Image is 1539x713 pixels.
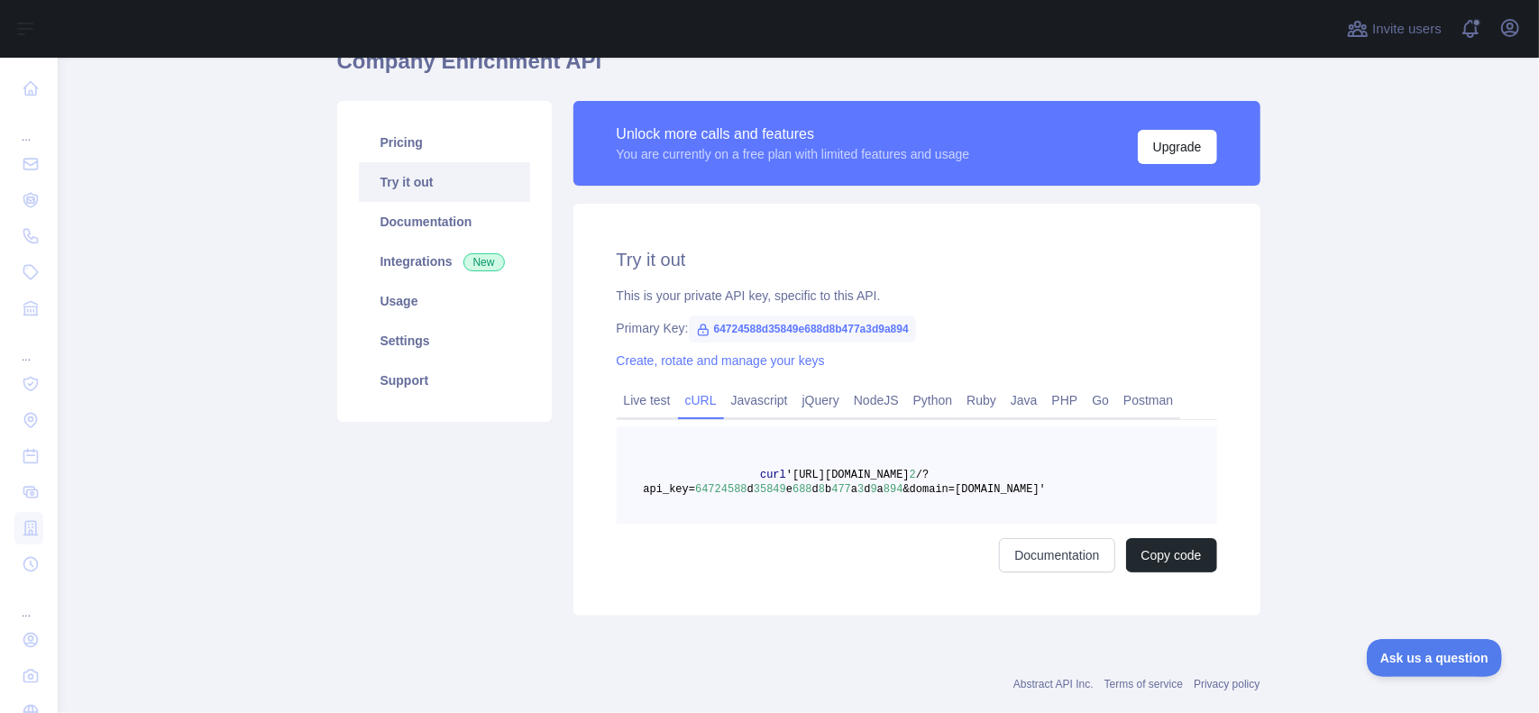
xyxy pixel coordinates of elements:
[617,353,825,368] a: Create, rotate and manage your keys
[786,469,910,481] span: '[URL][DOMAIN_NAME]
[617,145,970,163] div: You are currently on a free plan with limited features and usage
[359,242,530,281] a: Integrations New
[695,483,747,496] span: 64724588
[617,319,1217,337] div: Primary Key:
[359,162,530,202] a: Try it out
[754,483,786,496] span: 35849
[617,287,1217,305] div: This is your private API key, specific to this API.
[689,315,916,343] span: 64724588d35849e688d8b477a3d9a894
[760,469,786,481] span: curl
[857,483,864,496] span: 3
[871,483,877,496] span: 9
[463,253,505,271] span: New
[1116,386,1180,415] a: Postman
[617,247,1217,272] h2: Try it out
[910,469,916,481] span: 2
[959,386,1003,415] a: Ruby
[884,483,903,496] span: 894
[14,108,43,144] div: ...
[819,483,825,496] span: 8
[14,328,43,364] div: ...
[864,483,870,496] span: d
[1343,14,1445,43] button: Invite users
[617,386,678,415] a: Live test
[1085,386,1116,415] a: Go
[812,483,819,496] span: d
[825,483,831,496] span: b
[851,483,857,496] span: a
[359,321,530,361] a: Settings
[1367,639,1503,677] iframe: Toggle Customer Support
[1126,538,1217,572] button: Copy code
[359,202,530,242] a: Documentation
[831,483,851,496] span: 477
[847,386,906,415] a: NodeJS
[359,281,530,321] a: Usage
[1013,678,1094,690] a: Abstract API Inc.
[359,123,530,162] a: Pricing
[792,483,812,496] span: 688
[359,361,530,400] a: Support
[999,538,1114,572] a: Documentation
[1372,19,1442,40] span: Invite users
[1003,386,1045,415] a: Java
[747,483,754,496] span: d
[724,386,795,415] a: Javascript
[678,386,724,415] a: cURL
[1138,130,1217,164] button: Upgrade
[1194,678,1260,690] a: Privacy policy
[877,483,884,496] span: a
[14,584,43,620] div: ...
[795,386,847,415] a: jQuery
[1104,678,1183,690] a: Terms of service
[906,386,960,415] a: Python
[903,483,1046,496] span: &domain=[DOMAIN_NAME]'
[337,47,1260,90] h1: Company Enrichment API
[1045,386,1086,415] a: PHP
[786,483,792,496] span: e
[617,123,970,145] div: Unlock more calls and features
